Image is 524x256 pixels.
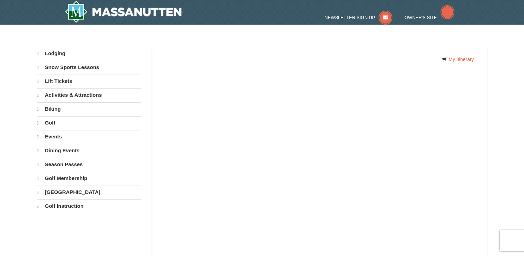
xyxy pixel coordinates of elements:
[65,1,182,23] a: Massanutten Resort
[37,102,141,116] a: Biking
[37,172,141,185] a: Golf Membership
[325,15,375,20] span: Newsletter Sign Up
[37,186,141,199] a: [GEOGRAPHIC_DATA]
[37,47,141,60] a: Lodging
[37,199,141,213] a: Golf Instruction
[405,15,437,20] span: Owner's Site
[37,116,141,129] a: Golf
[437,54,482,65] a: My Itinerary
[405,15,454,20] a: Owner's Site
[37,88,141,102] a: Activities & Attractions
[37,61,141,74] a: Snow Sports Lessons
[65,1,182,23] img: Massanutten Resort Logo
[37,75,141,88] a: Lift Tickets
[37,158,141,171] a: Season Passes
[325,15,392,20] a: Newsletter Sign Up
[37,144,141,157] a: Dining Events
[37,130,141,143] a: Events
